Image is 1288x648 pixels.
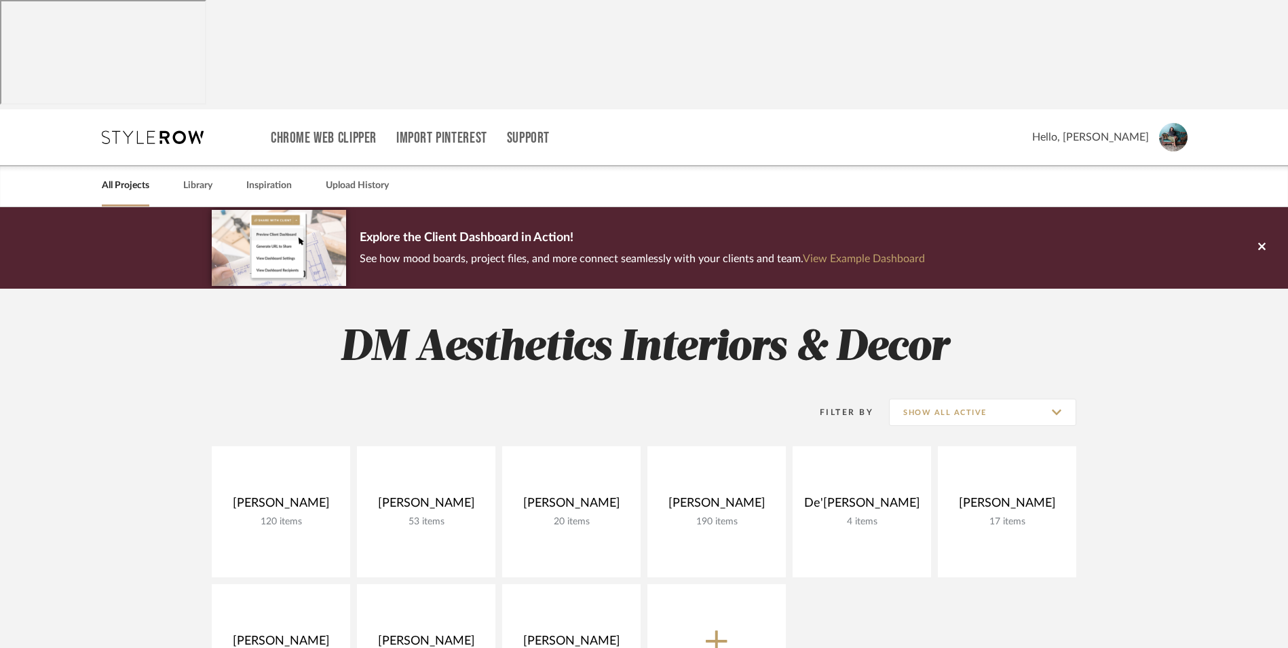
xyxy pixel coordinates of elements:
div: 20 items [513,516,630,528]
h2: DM Aesthetics Interiors & Decor [155,323,1133,374]
div: [PERSON_NAME] [368,496,485,516]
div: Filter By [802,406,873,419]
div: 190 items [658,516,775,528]
span: Hello, [PERSON_NAME] [1032,129,1149,145]
a: Upload History [326,177,389,195]
p: Explore the Client Dashboard in Action! [360,228,925,249]
div: [PERSON_NAME] [658,496,775,516]
a: View Example Dashboard [803,253,925,264]
a: Library [183,177,212,195]
div: 17 items [949,516,1065,528]
div: De'[PERSON_NAME] [803,496,920,516]
div: [PERSON_NAME] [949,496,1065,516]
div: [PERSON_NAME] [513,496,630,516]
div: 4 items [803,516,920,528]
div: 53 items [368,516,485,528]
a: All Projects [102,177,149,195]
img: d5d033c5-7b12-40c2-a960-1ecee1989c38.png [212,210,346,285]
p: See how mood boards, project files, and more connect seamlessly with your clients and team. [360,249,925,268]
div: 120 items [223,516,339,528]
a: Chrome Web Clipper [271,132,377,144]
a: Support [507,132,550,144]
a: Import Pinterest [396,132,487,144]
a: Inspiration [246,177,292,195]
div: [PERSON_NAME] [223,496,339,516]
img: avatar [1159,123,1188,151]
